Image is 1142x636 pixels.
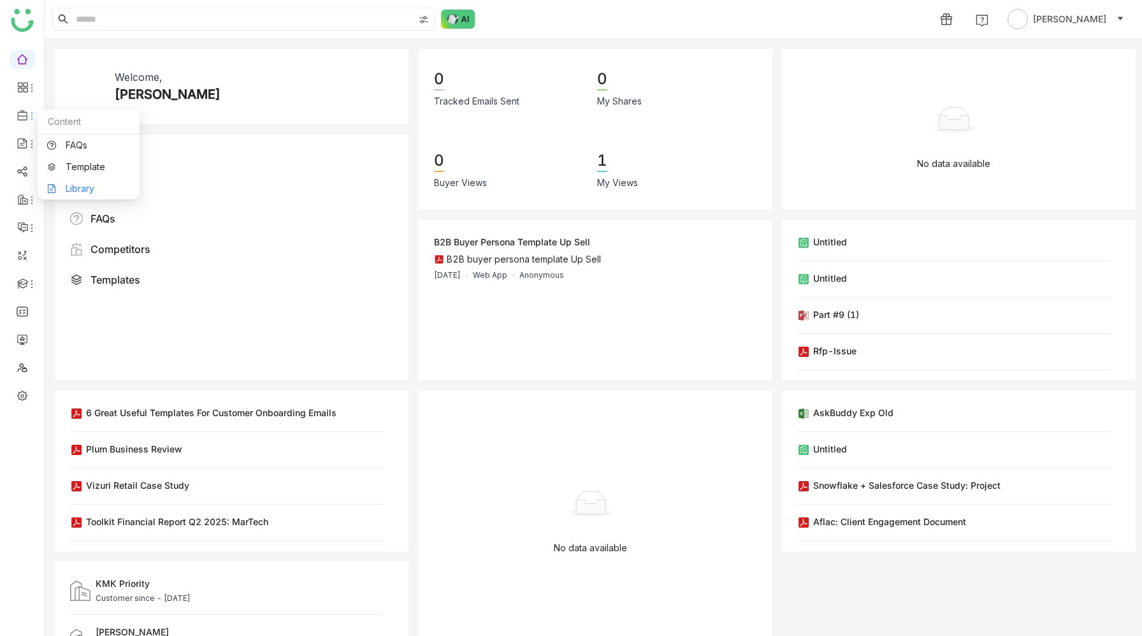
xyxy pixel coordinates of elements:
div: Content [38,110,140,134]
div: 1 [597,150,607,172]
div: My Views [597,176,638,190]
div: Untitled [813,442,847,456]
div: Anonymous [519,270,564,281]
img: 67b6c2606f57434fb845f1f2 [70,69,105,104]
div: 6 Great Useful Templates for Customer Onboarding Emails [86,406,336,419]
a: Template [47,163,130,171]
img: pdf.svg [434,254,444,264]
div: Untitled [813,235,847,249]
div: AskBuddy Exp old [813,406,893,419]
img: customers.svg [70,581,90,601]
div: KMK Priority [96,577,191,590]
div: FAQs [90,211,115,226]
img: help.svg [976,14,988,27]
div: B2B buyer persona template Up Sell [434,235,590,249]
a: FAQs [47,141,130,150]
img: search-type.svg [419,15,429,25]
div: Customer since - [DATE] [96,593,191,604]
div: 0 [434,69,444,90]
div: Snowflake + Salesforce Case Study: Project [813,479,1001,492]
div: Vizuri Retail Case Study [86,479,189,492]
div: Tracked Emails Sent [434,94,519,108]
a: Library [47,184,130,193]
div: Untitled [813,271,847,285]
div: Toolkit Financial Report Q2 2025: MarTech [86,515,268,528]
div: Part #9 (1) [813,308,859,321]
div: Plum Business Review [86,442,182,456]
div: 0 [434,150,444,172]
p: No data available [554,541,627,555]
div: Templates [90,272,140,287]
div: rfp-issue [813,344,856,358]
div: Competitors [90,242,150,257]
img: ask-buddy-normal.svg [441,10,475,29]
div: 0 [597,69,607,90]
div: [DATE] [434,270,461,281]
div: B2B buyer persona template Up Sell [447,254,601,264]
div: [PERSON_NAME] [115,85,220,104]
img: avatar [1008,9,1028,29]
div: Aflac: Client Engagement Document [813,515,966,528]
button: [PERSON_NAME] [1005,9,1127,29]
div: Welcome, [115,69,162,85]
img: logo [11,9,34,32]
span: [PERSON_NAME] [1033,12,1106,26]
div: Web App [473,270,507,281]
div: Buyer Views [434,176,487,190]
div: My Shares [597,94,642,108]
p: No data available [917,157,990,171]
